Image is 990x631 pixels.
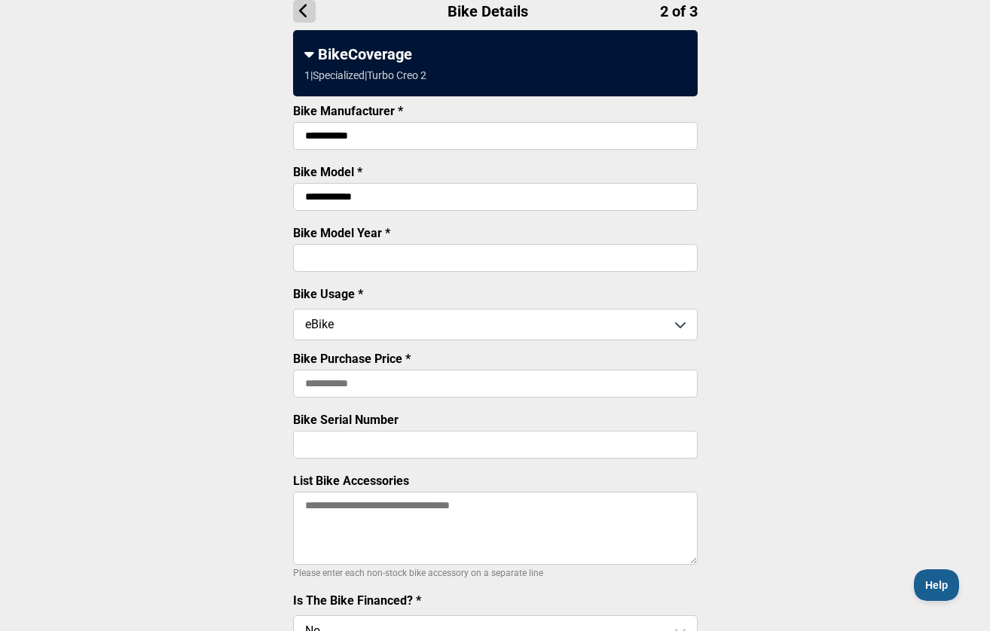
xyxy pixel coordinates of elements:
label: Bike Purchase Price * [293,352,411,366]
label: Bike Manufacturer * [293,104,403,118]
div: 1 | Specialized | Turbo Creo 2 [304,69,426,81]
p: Please enter each non-stock bike accessory on a separate line [293,564,698,582]
label: List Bike Accessories [293,474,409,488]
label: Bike Model Year * [293,226,390,240]
label: Bike Serial Number [293,413,399,427]
div: BikeCoverage [304,45,686,63]
label: Bike Model * [293,165,362,179]
span: 2 of 3 [660,2,698,20]
label: Bike Usage * [293,287,363,301]
label: Is The Bike Financed? * [293,593,421,608]
iframe: Toggle Customer Support [914,569,960,601]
